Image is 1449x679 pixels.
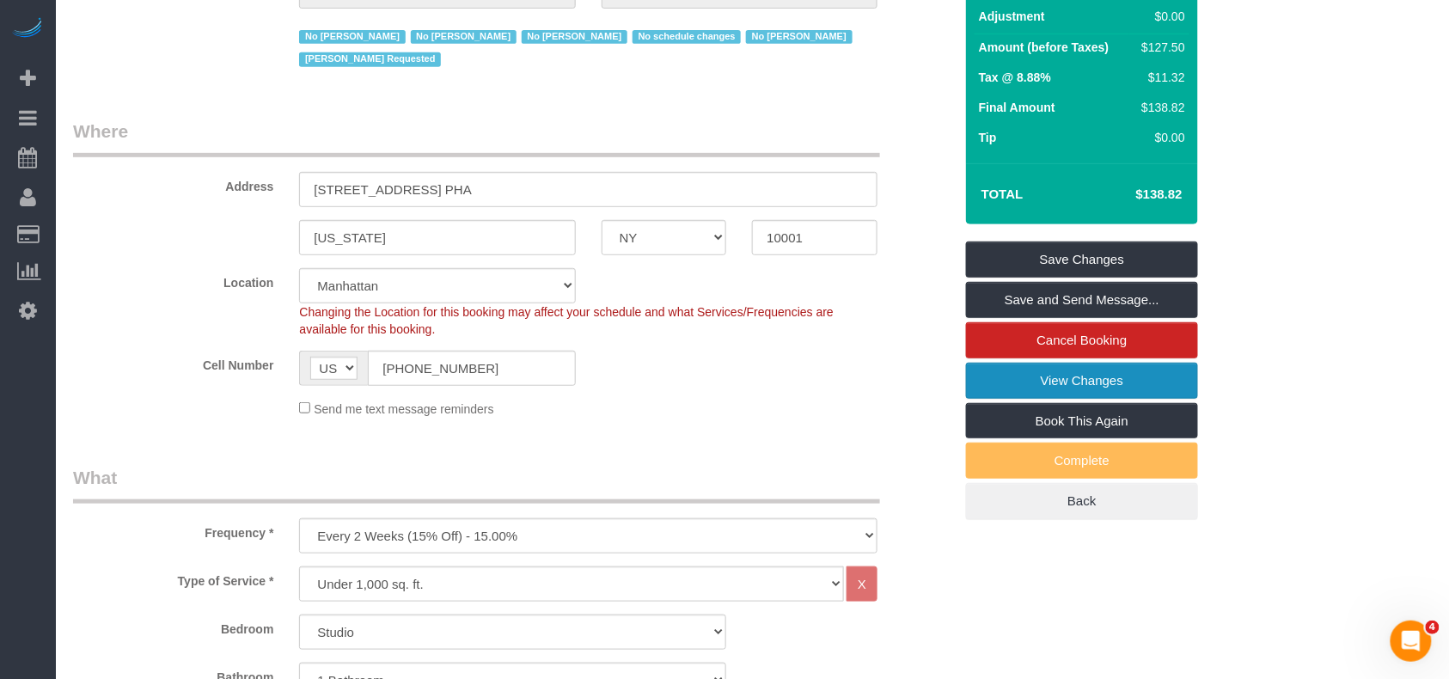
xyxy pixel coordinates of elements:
[1134,129,1185,146] div: $0.00
[752,220,877,255] input: Zip Code
[1085,187,1183,202] h4: $138.82
[60,518,286,541] label: Frequency *
[633,30,741,44] span: No schedule changes
[746,30,852,44] span: No [PERSON_NAME]
[1134,99,1185,116] div: $138.82
[1391,621,1432,662] iframe: Intercom live chat
[979,39,1109,56] label: Amount (before Taxes)
[299,52,441,66] span: [PERSON_NAME] Requested
[73,465,880,504] legend: What
[522,30,627,44] span: No [PERSON_NAME]
[411,30,517,44] span: No [PERSON_NAME]
[314,402,493,416] span: Send me text message reminders
[10,17,45,41] img: Automaid Logo
[1134,8,1185,25] div: $0.00
[966,242,1198,278] a: Save Changes
[979,69,1051,86] label: Tax @ 8.88%
[1134,39,1185,56] div: $127.50
[60,351,286,374] label: Cell Number
[979,99,1055,116] label: Final Amount
[368,351,575,386] input: Cell Number
[1134,69,1185,86] div: $11.32
[981,187,1024,201] strong: Total
[966,483,1198,519] a: Back
[966,403,1198,439] a: Book This Again
[966,322,1198,358] a: Cancel Booking
[60,172,286,195] label: Address
[979,8,1045,25] label: Adjustment
[966,363,1198,399] a: View Changes
[1426,621,1440,634] span: 4
[60,615,286,638] label: Bedroom
[299,220,575,255] input: City
[299,30,405,44] span: No [PERSON_NAME]
[60,268,286,291] label: Location
[73,119,880,157] legend: Where
[966,282,1198,318] a: Save and Send Message...
[299,305,834,336] span: Changing the Location for this booking may affect your schedule and what Services/Frequencies are...
[60,566,286,590] label: Type of Service *
[979,129,997,146] label: Tip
